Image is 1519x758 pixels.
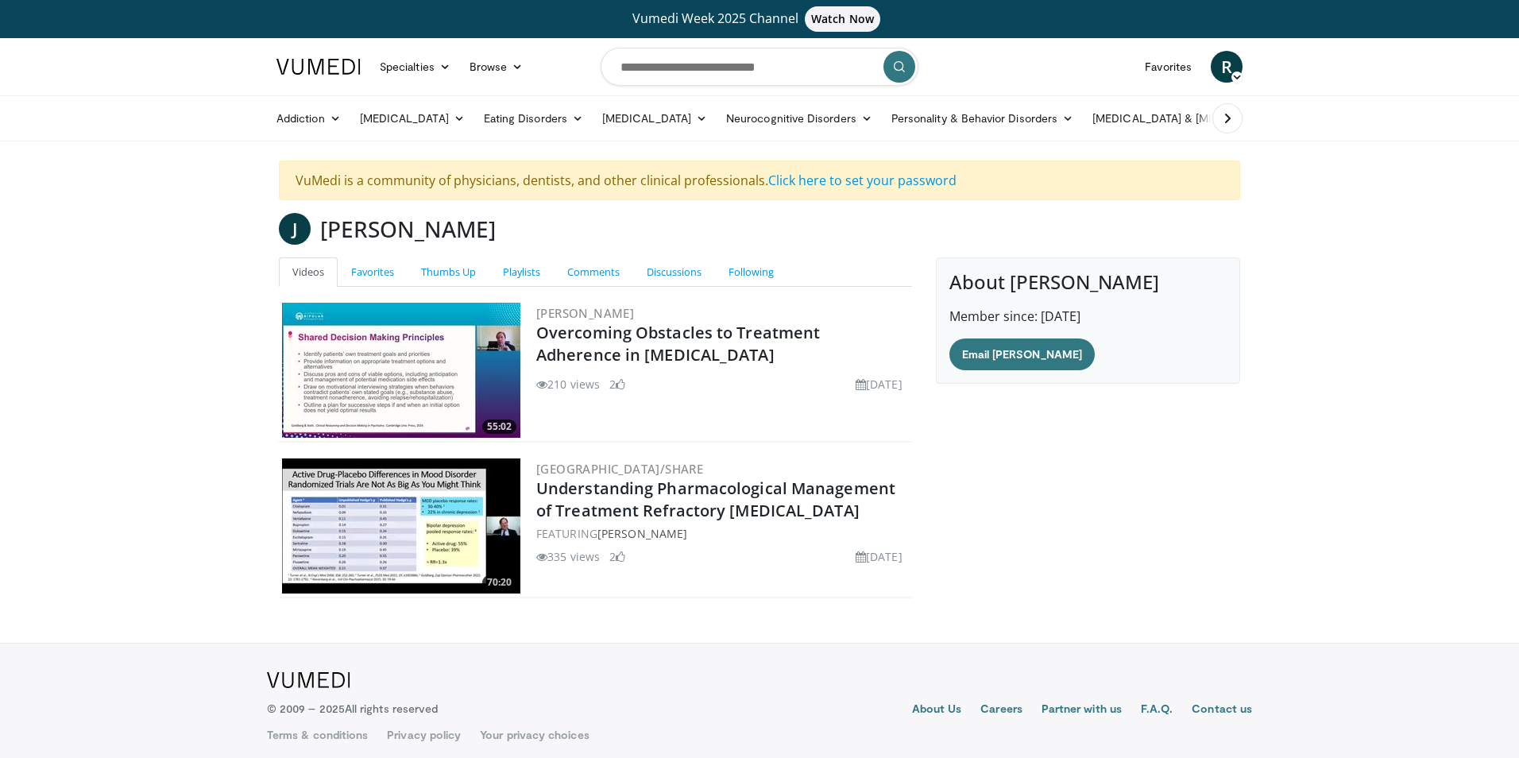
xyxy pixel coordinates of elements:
[805,6,880,32] span: Watch Now
[536,461,703,477] a: [GEOGRAPHIC_DATA]/SHARE
[597,526,687,541] a: [PERSON_NAME]
[1135,51,1201,83] a: Favorites
[949,307,1227,326] p: Member since: [DATE]
[633,257,715,287] a: Discussions
[350,102,474,134] a: [MEDICAL_DATA]
[882,102,1083,134] a: Personality & Behavior Disorders
[282,303,520,438] img: 331df8da-6c36-4129-b6b3-a8d8c30d15ae.300x170_q85_crop-smart_upscale.jpg
[267,727,368,743] a: Terms & conditions
[370,51,460,83] a: Specialties
[480,727,589,743] a: Your privacy choices
[320,213,496,245] h3: [PERSON_NAME]
[279,213,311,245] a: J
[460,51,533,83] a: Browse
[482,420,516,434] span: 55:02
[279,257,338,287] a: Videos
[279,6,1240,32] a: Vumedi Week 2025 ChannelWatch Now
[267,672,350,688] img: VuMedi Logo
[601,48,918,86] input: Search topics, interventions
[387,727,461,743] a: Privacy policy
[489,257,554,287] a: Playlists
[536,478,895,521] a: Understanding Pharmacological Management of Treatment Refractory [MEDICAL_DATA]
[856,376,903,393] li: [DATE]
[949,338,1095,370] a: Email [PERSON_NAME]
[980,701,1022,720] a: Careers
[1211,51,1243,83] a: R
[536,525,909,542] div: FEATURING
[554,257,633,287] a: Comments
[949,271,1227,294] h4: About [PERSON_NAME]
[717,102,882,134] a: Neurocognitive Disorders
[1141,701,1173,720] a: F.A.Q.
[1192,701,1252,720] a: Contact us
[609,548,625,565] li: 2
[536,305,634,321] a: [PERSON_NAME]
[338,257,408,287] a: Favorites
[474,102,593,134] a: Eating Disorders
[715,257,787,287] a: Following
[609,376,625,393] li: 2
[1083,102,1310,134] a: [MEDICAL_DATA] & [MEDICAL_DATA]
[536,376,600,393] li: 210 views
[536,548,600,565] li: 335 views
[482,575,516,590] span: 70:20
[536,322,820,365] a: Overcoming Obstacles to Treatment Adherence in [MEDICAL_DATA]
[912,701,962,720] a: About Us
[1042,701,1122,720] a: Partner with us
[282,458,520,594] a: 70:20
[856,548,903,565] li: [DATE]
[282,303,520,438] a: 55:02
[267,701,438,717] p: © 2009 – 2025
[282,458,520,594] img: 86ccdb4d-4fd8-407e-be52-e46fa2890aa5.300x170_q85_crop-smart_upscale.jpg
[593,102,717,134] a: [MEDICAL_DATA]
[345,702,438,715] span: All rights reserved
[408,257,489,287] a: Thumbs Up
[267,102,350,134] a: Addiction
[276,59,361,75] img: VuMedi Logo
[768,172,957,189] a: Click here to set your password
[279,160,1240,200] div: VuMedi is a community of physicians, dentists, and other clinical professionals.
